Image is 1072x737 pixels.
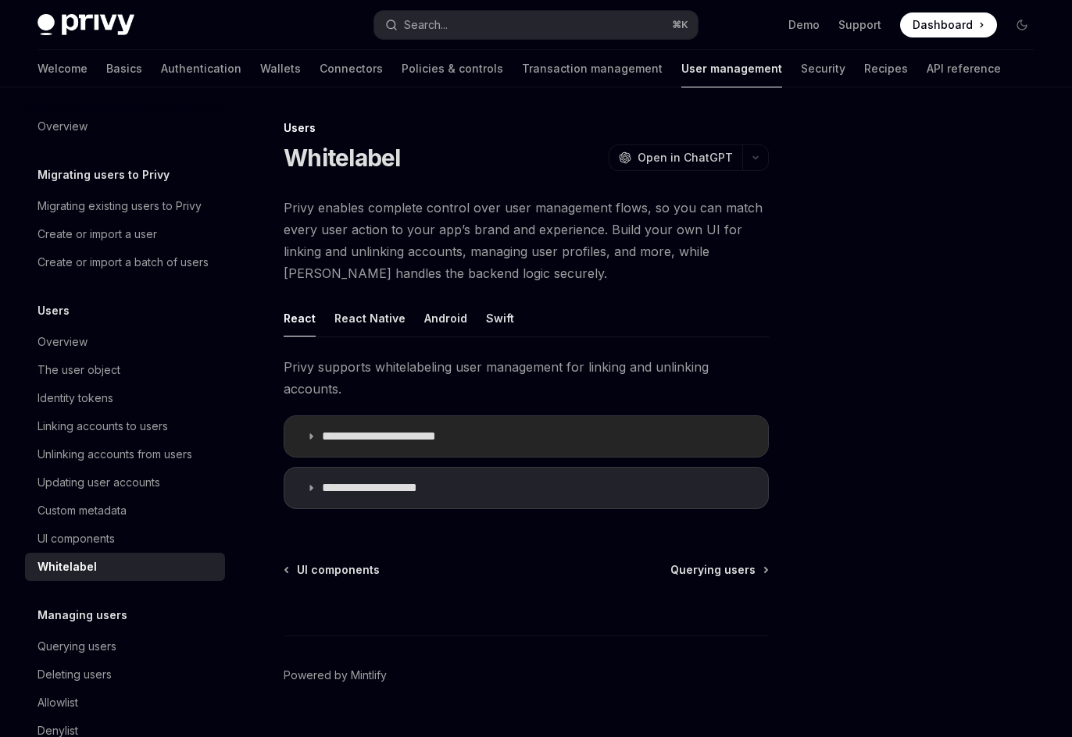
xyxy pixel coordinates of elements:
[106,50,142,87] a: Basics
[161,50,241,87] a: Authentication
[864,50,908,87] a: Recipes
[38,665,112,684] div: Deleting users
[838,17,881,33] a: Support
[522,50,663,87] a: Transaction management
[334,300,406,336] button: React Native
[38,117,88,136] div: Overview
[25,412,225,440] a: Linking accounts to users
[284,668,387,683] a: Powered by Mintlify
[25,112,225,141] a: Overview
[38,301,70,320] h5: Users
[38,473,160,492] div: Updating user accounts
[38,637,116,656] div: Querying users
[38,361,120,379] div: The user object
[25,525,225,553] a: UI components
[38,445,192,464] div: Unlinking accounts from users
[38,501,127,520] div: Custom metadata
[25,356,225,384] a: The user object
[320,50,383,87] a: Connectors
[38,693,78,712] div: Allowlist
[38,197,202,215] div: Migrating existing users to Privy
[285,562,380,578] a: UI components
[38,50,88,87] a: Welcome
[25,497,225,525] a: Custom metadata
[25,192,225,220] a: Migrating existing users to Privy
[801,50,845,87] a: Security
[25,220,225,248] a: Create or import a user
[424,300,467,336] button: Android
[609,144,742,171] button: Open in ChatGPT
[25,468,225,497] a: Updating user accounts
[788,17,820,33] a: Demo
[900,12,997,37] a: Dashboard
[25,689,225,717] a: Allowlist
[1009,12,1034,37] button: Toggle dark mode
[672,19,688,31] span: ⌘ K
[670,562,756,578] span: Querying users
[638,150,733,166] span: Open in ChatGPT
[38,529,115,548] div: UI components
[38,417,168,436] div: Linking accounts to users
[913,17,973,33] span: Dashboard
[25,384,225,412] a: Identity tokens
[404,16,448,34] div: Search...
[486,300,514,336] button: Swift
[297,562,380,578] span: UI components
[681,50,782,87] a: User management
[25,553,225,581] a: Whitelabel
[25,248,225,276] a: Create or import a batch of users
[284,120,769,136] div: Users
[38,389,113,408] div: Identity tokens
[284,356,769,400] span: Privy supports whitelabeling user management for linking and unlinking accounts.
[25,632,225,660] a: Querying users
[284,197,769,284] span: Privy enables complete control over user management flows, so you can match every user action to ...
[25,660,225,689] a: Deleting users
[38,253,209,272] div: Create or import a batch of users
[38,166,170,184] h5: Migrating users to Privy
[25,440,225,468] a: Unlinking accounts from users
[260,50,301,87] a: Wallets
[38,333,88,351] div: Overview
[284,144,401,172] h1: Whitelabel
[38,606,127,625] h5: Managing users
[25,328,225,356] a: Overview
[38,14,134,36] img: dark logo
[38,557,97,576] div: Whitelabel
[284,300,316,336] button: React
[374,11,699,39] button: Search...⌘K
[927,50,1001,87] a: API reference
[670,562,767,578] a: Querying users
[402,50,503,87] a: Policies & controls
[38,225,157,244] div: Create or import a user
